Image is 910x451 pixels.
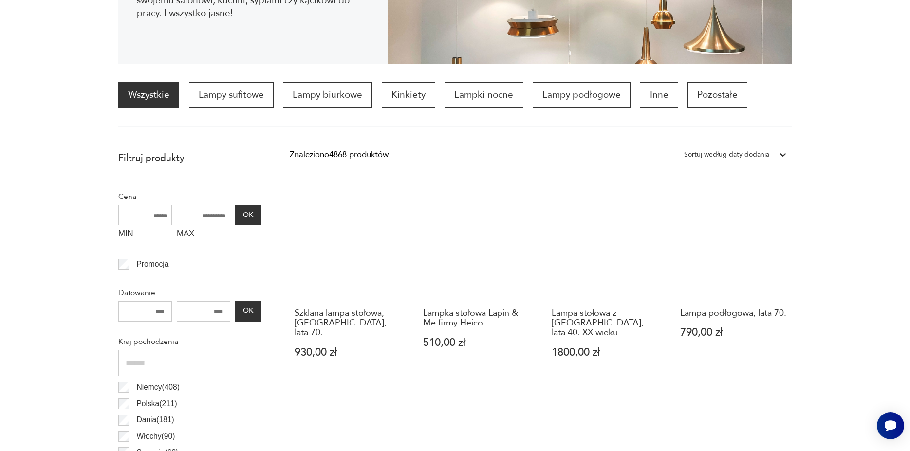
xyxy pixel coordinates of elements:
p: Datowanie [118,287,261,299]
h3: Lampa podłogowa, lata 70. [680,308,786,318]
p: Niemcy ( 408 ) [136,381,179,394]
p: Cena [118,190,261,203]
p: 790,00 zł [680,327,786,338]
a: Lampki nocne [445,82,523,108]
button: OK [235,301,261,322]
a: Lampa stołowa z Hanau, lata 40. XX wiekuLampa stołowa z [GEOGRAPHIC_DATA], lata 40. XX wieku1800,... [546,182,663,380]
h3: Lampa stołowa z [GEOGRAPHIC_DATA], lata 40. XX wieku [552,308,658,338]
a: Lampka stołowa Lapin & Me firmy HeicoLampka stołowa Lapin & Me firmy Heico510,00 zł [418,182,535,380]
iframe: Smartsupp widget button [877,412,904,439]
p: 510,00 zł [423,338,529,348]
a: Wszystkie [118,82,179,108]
p: Kraj pochodzenia [118,335,261,348]
a: Lampy sufitowe [189,82,274,108]
a: Lampy podłogowe [533,82,631,108]
p: 930,00 zł [295,347,401,358]
div: Sortuj według daty dodania [684,148,769,161]
div: Znaleziono 4868 produktów [290,148,389,161]
button: OK [235,205,261,225]
p: 1800,00 zł [552,347,658,358]
a: Lampa podłogowa, lata 70.Lampa podłogowa, lata 70.790,00 zł [675,182,792,380]
a: Kinkiety [382,82,435,108]
p: Polska ( 211 ) [136,397,177,410]
a: Pozostałe [687,82,747,108]
label: MIN [118,225,172,244]
p: Promocja [136,258,168,271]
p: Filtruj produkty [118,152,261,164]
a: Szklana lampa stołowa, Włochy, lata 70.Szklana lampa stołowa, [GEOGRAPHIC_DATA], lata 70.930,00 zł [290,182,407,380]
p: Dania ( 181 ) [136,414,174,426]
a: Inne [640,82,678,108]
label: MAX [177,225,230,244]
h3: Lampka stołowa Lapin & Me firmy Heico [423,308,529,328]
a: Lampy biurkowe [283,82,372,108]
h3: Szklana lampa stołowa, [GEOGRAPHIC_DATA], lata 70. [295,308,401,338]
p: Włochy ( 90 ) [136,430,175,443]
